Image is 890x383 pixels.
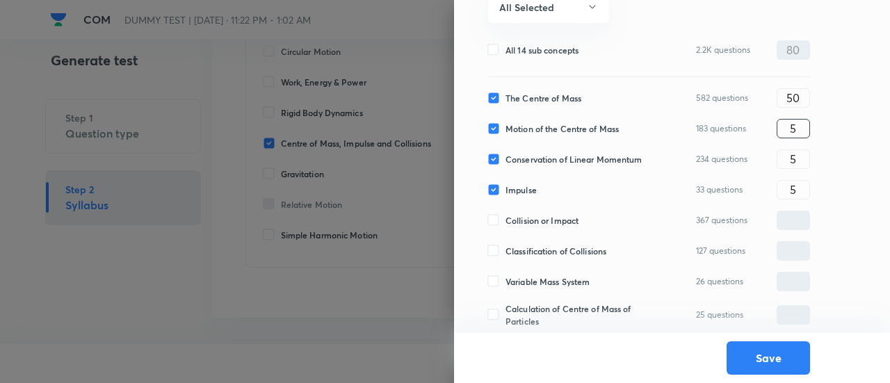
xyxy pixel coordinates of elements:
[696,214,747,227] p: 367 questions
[696,275,743,288] p: 26 questions
[505,184,537,196] span: Impulse
[696,154,747,164] font: 234 questions
[696,309,743,321] p: 25 questions
[696,44,750,55] font: 2.2K questions
[505,92,581,104] span: The Centre of Mass
[696,184,743,196] p: 33 questions
[696,122,746,135] p: 183 questions
[505,122,619,135] span: Motion of the Centre of Mass
[505,302,657,327] span: Calculation of Centre of Mass of Particles
[696,92,748,104] p: 582 questions
[505,214,578,227] span: Collision or Impact
[505,153,642,165] span: Conservation of Linear Momentum
[505,275,590,288] span: Variable Mass System
[505,44,578,56] span: All 14 sub concepts
[727,341,810,375] button: Save
[505,245,606,257] span: Classification of Collisions
[696,245,745,257] p: 127 questions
